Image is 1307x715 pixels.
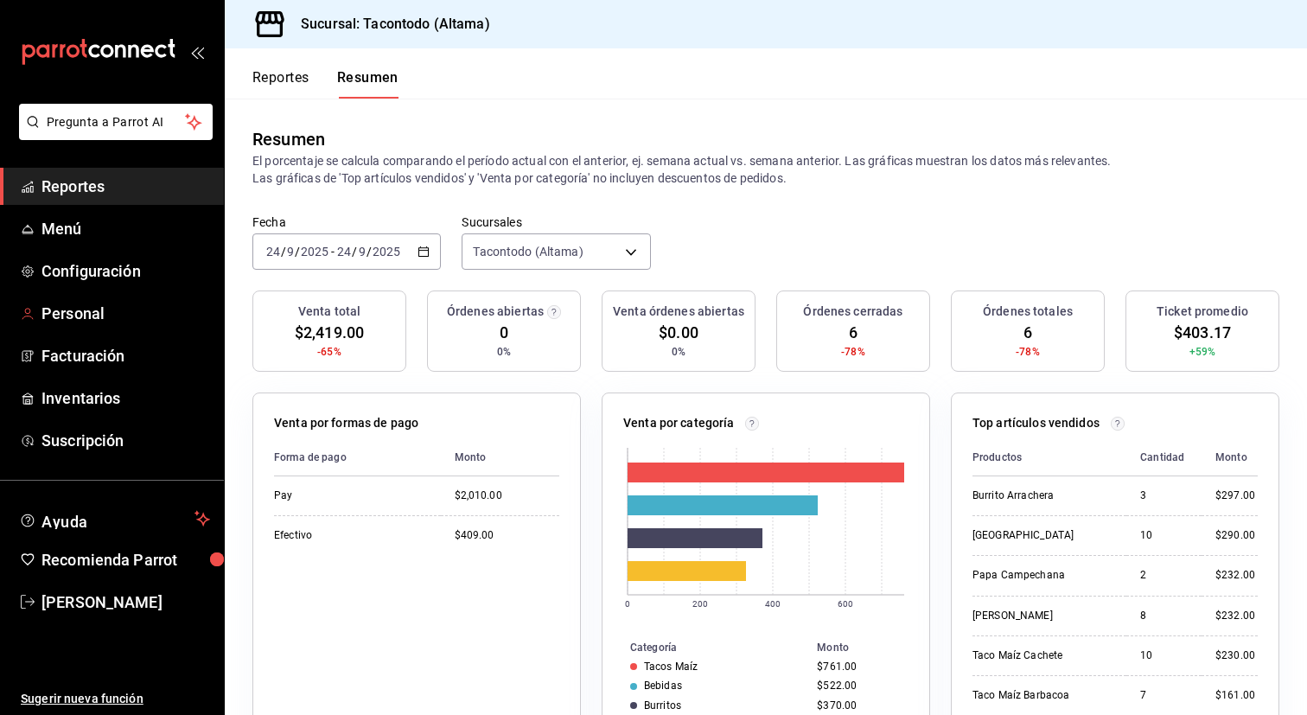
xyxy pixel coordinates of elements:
span: Menú [41,217,210,240]
div: 7 [1140,688,1188,703]
div: [GEOGRAPHIC_DATA] [972,528,1113,543]
span: Tacontodo (Altama) [473,243,583,260]
h3: Venta total [298,303,360,321]
button: open_drawer_menu [190,45,204,59]
div: navigation tabs [252,69,398,99]
div: Taco Maíz Barbacoa [972,688,1113,703]
span: $2,419.00 [295,321,364,344]
a: Pregunta a Parrot AI [12,125,213,144]
input: ---- [372,245,401,259]
div: $370.00 [817,699,902,712]
div: Papa Campechana [972,568,1113,583]
span: Reportes [41,175,210,198]
label: Fecha [252,216,441,228]
th: Productos [972,439,1126,476]
div: Bebidas [644,680,682,692]
div: $761.00 [817,661,902,673]
div: 8 [1140,609,1188,623]
span: [PERSON_NAME] [41,591,210,614]
button: Pregunta a Parrot AI [19,104,213,140]
span: Facturación [41,344,210,367]
div: $161.00 [1215,688,1258,703]
input: -- [358,245,367,259]
p: Top artículos vendidos [972,414,1100,432]
div: $232.00 [1215,568,1258,583]
text: 200 [692,599,708,609]
div: $297.00 [1215,488,1258,503]
label: Sucursales [462,216,650,228]
span: 0% [672,344,685,360]
p: Venta por formas de pago [274,414,418,432]
th: Cantidad [1126,439,1202,476]
span: / [281,245,286,259]
th: Monto [441,439,559,476]
p: El porcentaje se calcula comparando el período actual con el anterior, ej. semana actual vs. sema... [252,152,1279,187]
div: $2,010.00 [455,488,559,503]
span: -65% [317,344,341,360]
div: Efectivo [274,528,427,543]
th: Monto [810,638,929,657]
h3: Ticket promedio [1157,303,1248,321]
span: Inventarios [41,386,210,410]
span: Pregunta a Parrot AI [47,113,186,131]
h3: Órdenes cerradas [803,303,902,321]
div: Burritos [644,699,681,712]
span: Ayuda [41,508,188,529]
th: Monto [1202,439,1258,476]
span: $403.17 [1174,321,1231,344]
text: 0 [625,599,630,609]
span: / [352,245,357,259]
span: 6 [849,321,858,344]
div: 10 [1140,648,1188,663]
div: $522.00 [817,680,902,692]
div: 2 [1140,568,1188,583]
button: Resumen [337,69,398,99]
button: Reportes [252,69,309,99]
div: $409.00 [455,528,559,543]
div: Resumen [252,126,325,152]
div: Tacos Maíz [644,661,698,673]
span: Recomienda Parrot [41,548,210,571]
span: +59% [1189,344,1216,360]
input: -- [265,245,281,259]
th: Categoría [602,638,810,657]
div: [PERSON_NAME] [972,609,1113,623]
div: 3 [1140,488,1188,503]
h3: Sucursal: Tacontodo (Altama) [287,14,490,35]
span: 6 [1023,321,1032,344]
span: 0% [497,344,511,360]
h3: Órdenes abiertas [447,303,544,321]
div: $290.00 [1215,528,1258,543]
span: 0 [500,321,508,344]
span: Personal [41,302,210,325]
span: Sugerir nueva función [21,690,210,708]
input: -- [286,245,295,259]
div: Taco Maíz Cachete [972,648,1113,663]
span: - [331,245,335,259]
span: $0.00 [659,321,698,344]
h3: Venta órdenes abiertas [613,303,744,321]
h3: Órdenes totales [983,303,1073,321]
span: Suscripción [41,429,210,452]
th: Forma de pago [274,439,441,476]
input: -- [336,245,352,259]
input: ---- [300,245,329,259]
span: / [295,245,300,259]
div: Pay [274,488,427,503]
div: $232.00 [1215,609,1258,623]
span: / [367,245,372,259]
div: $230.00 [1215,648,1258,663]
div: 10 [1140,528,1188,543]
div: Burrito Arrachera [972,488,1113,503]
span: Configuración [41,259,210,283]
p: Venta por categoría [623,414,735,432]
text: 600 [838,599,853,609]
span: -78% [841,344,865,360]
span: -78% [1016,344,1040,360]
text: 400 [765,599,781,609]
